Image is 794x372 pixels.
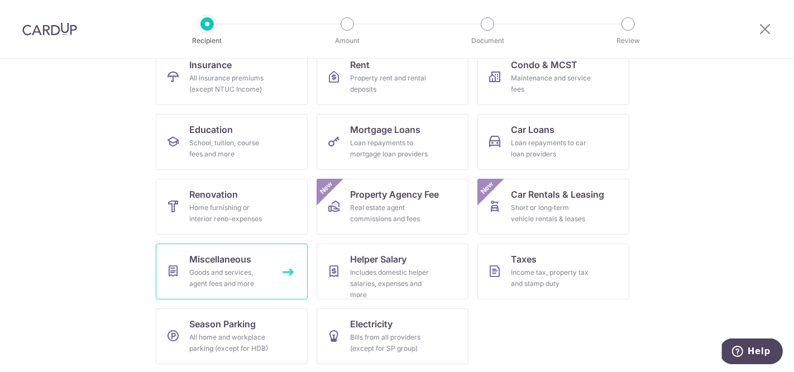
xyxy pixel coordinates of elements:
p: Amount [306,35,389,46]
span: Car Rentals & Leasing [511,188,604,201]
div: Maintenance and service fees [511,73,591,95]
p: Review [587,35,669,46]
span: New [478,179,496,197]
a: Season ParkingAll home and workplace parking (except for HDB) [156,308,308,364]
div: Loan repayments to mortgage loan providers [350,137,431,160]
div: Loan repayments to car loan providers [511,137,591,160]
span: Mortgage Loans [350,123,420,136]
img: CardUp [22,22,77,36]
span: Condo & MCST [511,58,577,71]
div: Real estate agent commissions and fees [350,202,431,225]
span: Education [189,123,233,136]
a: RentProperty rent and rental deposits [317,49,468,105]
a: Helper SalaryIncludes domestic helper salaries, expenses and more [317,244,468,299]
div: Includes domestic helper salaries, expenses and more [350,267,431,301]
div: All home and workplace parking (except for HDB) [189,332,270,354]
a: Car Rentals & LeasingShort or long‑term vehicle rentals & leasesNew [477,179,629,235]
a: ElectricityBills from all providers (except for SP group) [317,308,468,364]
span: Helper Salary [350,252,406,266]
div: Goods and services, agent fees and more [189,267,270,289]
span: Help [26,8,49,18]
a: TaxesIncome tax, property tax and stamp duty [477,244,629,299]
a: MiscellaneousGoods and services, agent fees and more [156,244,308,299]
span: Car Loans [511,123,554,136]
a: EducationSchool, tuition, course fees and more [156,114,308,170]
div: Short or long‑term vehicle rentals & leases [511,202,591,225]
iframe: Opens a widget where you can find more information [722,338,783,366]
div: All insurance premiums (except NTUC Income) [189,73,270,95]
div: Bills from all providers (except for SP group) [350,332,431,354]
span: Taxes [511,252,537,266]
span: Electricity [350,317,393,331]
div: Home furnishing or interior reno-expenses [189,202,270,225]
a: RenovationHome furnishing or interior reno-expenses [156,179,308,235]
a: Mortgage LoansLoan repayments to mortgage loan providers [317,114,468,170]
div: School, tuition, course fees and more [189,137,270,160]
a: Condo & MCSTMaintenance and service fees [477,49,629,105]
p: Recipient [166,35,248,46]
div: Property rent and rental deposits [350,73,431,95]
span: New [317,179,336,197]
span: Renovation [189,188,238,201]
div: Income tax, property tax and stamp duty [511,267,591,289]
span: Insurance [189,58,232,71]
span: Season Parking [189,317,256,331]
a: Car LoansLoan repayments to car loan providers [477,114,629,170]
span: Property Agency Fee [350,188,439,201]
a: InsuranceAll insurance premiums (except NTUC Income) [156,49,308,105]
span: Rent [350,58,370,71]
p: Document [446,35,529,46]
a: Property Agency FeeReal estate agent commissions and feesNew [317,179,468,235]
span: Miscellaneous [189,252,251,266]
